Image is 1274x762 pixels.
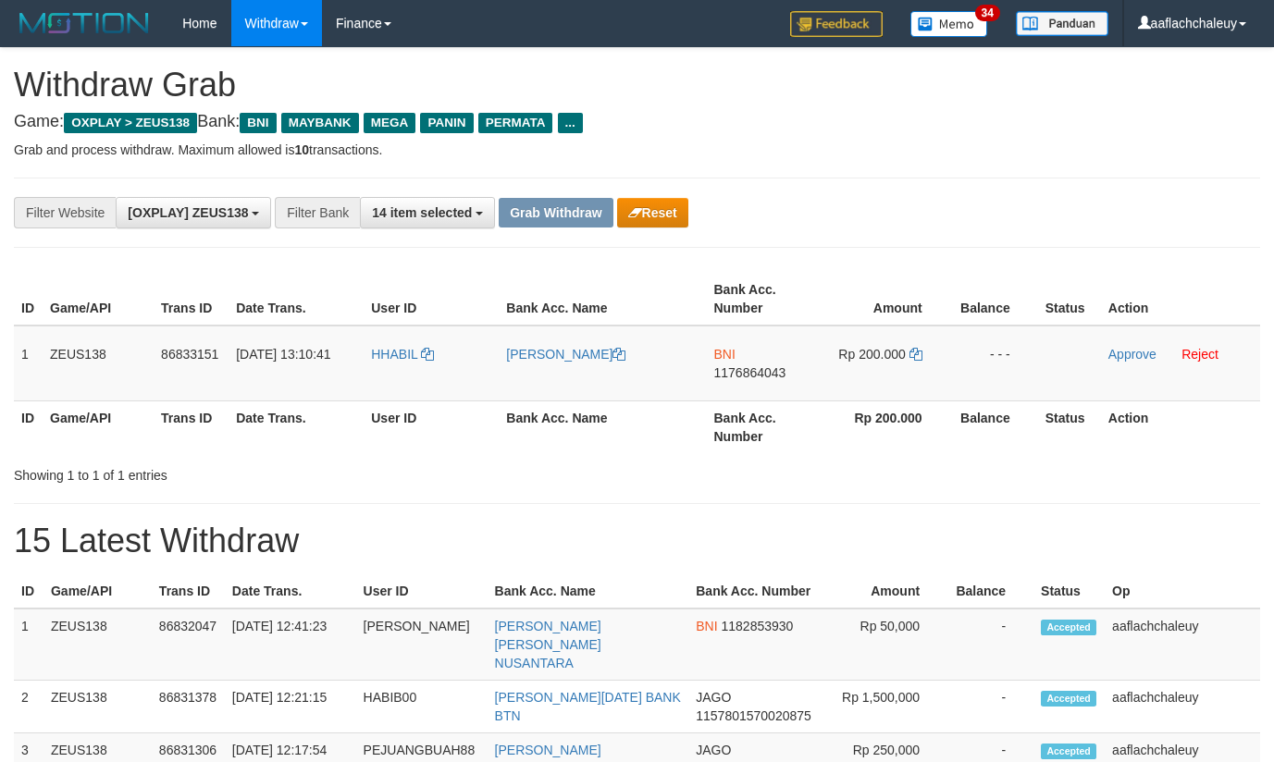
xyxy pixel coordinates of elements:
th: Status [1038,273,1101,326]
span: 34 [975,5,1000,21]
td: [DATE] 12:21:15 [225,681,356,733]
img: Feedback.jpg [790,11,883,37]
td: [PERSON_NAME] [356,608,488,681]
th: User ID [364,400,499,453]
td: - [947,608,1033,681]
button: [OXPLAY] ZEUS138 [116,197,271,228]
span: PANIN [420,113,473,133]
th: Trans ID [152,574,225,608]
button: Grab Withdraw [499,198,612,227]
th: ID [14,273,43,326]
th: Bank Acc. Number [688,574,819,608]
span: Copy 1182853930 to clipboard [721,619,793,633]
td: 1 [14,326,43,401]
th: Action [1101,400,1260,453]
p: Grab and process withdraw. Maximum allowed is transactions. [14,141,1260,159]
th: Bank Acc. Number [706,273,817,326]
span: OXPLAY > ZEUS138 [64,113,197,133]
th: Op [1105,574,1260,608]
span: Rp 200.000 [838,347,905,362]
td: 1 [14,608,43,681]
a: Approve [1108,347,1156,362]
th: Game/API [43,273,154,326]
a: Copy 200000 to clipboard [909,347,922,362]
span: BNI [696,619,717,633]
span: [DATE] 13:10:41 [236,347,330,362]
a: [PERSON_NAME] [PERSON_NAME] NUSANTARA [495,619,601,670]
span: ... [558,113,583,133]
div: Showing 1 to 1 of 1 entries [14,459,517,485]
th: Bank Acc. Name [499,400,706,453]
h1: Withdraw Grab [14,67,1260,104]
td: 86831378 [152,681,225,733]
a: [PERSON_NAME] [506,347,625,362]
div: Filter Bank [275,197,360,228]
span: MAYBANK [281,113,359,133]
span: [OXPLAY] ZEUS138 [128,205,248,220]
td: ZEUS138 [43,326,154,401]
th: Game/API [43,400,154,453]
td: 86832047 [152,608,225,681]
span: MEGA [364,113,416,133]
th: User ID [356,574,488,608]
span: Accepted [1041,691,1096,707]
img: Button%20Memo.svg [910,11,988,37]
span: BNI [713,347,735,362]
td: 2 [14,681,43,733]
th: Status [1033,574,1105,608]
img: MOTION_logo.png [14,9,155,37]
strong: 10 [294,142,309,157]
h4: Game: Bank: [14,113,1260,131]
td: - - - [950,326,1038,401]
th: Bank Acc. Number [706,400,817,453]
span: 86833151 [161,347,218,362]
th: Game/API [43,574,152,608]
span: JAGO [696,690,731,705]
th: Date Trans. [229,273,364,326]
th: Action [1101,273,1260,326]
th: ID [14,574,43,608]
a: [PERSON_NAME] [495,743,601,757]
button: 14 item selected [360,197,495,228]
span: Accepted [1041,744,1096,759]
td: [DATE] 12:41:23 [225,608,356,681]
div: Filter Website [14,197,116,228]
h1: 15 Latest Withdraw [14,522,1260,559]
td: Rp 1,500,000 [819,681,947,733]
span: BNI [240,113,276,133]
td: HABIB00 [356,681,488,733]
a: HHABIL [371,347,434,362]
th: Amount [819,574,947,608]
th: Balance [950,400,1038,453]
a: [PERSON_NAME][DATE] BANK BTN [495,690,681,723]
td: ZEUS138 [43,681,152,733]
td: aaflachchaleuy [1105,608,1260,681]
th: Rp 200.000 [818,400,950,453]
img: panduan.png [1016,11,1108,36]
span: JAGO [696,743,731,757]
th: Bank Acc. Name [488,574,689,608]
th: Balance [950,273,1038,326]
th: Date Trans. [229,400,364,453]
th: Amount [818,273,950,326]
span: PERMATA [478,113,553,133]
span: Copy 1176864043 to clipboard [713,365,785,380]
span: Accepted [1041,620,1096,635]
td: Rp 50,000 [819,608,947,681]
td: aaflachchaleuy [1105,681,1260,733]
th: Status [1038,400,1101,453]
th: Date Trans. [225,574,356,608]
td: ZEUS138 [43,608,152,681]
td: - [947,681,1033,733]
th: Trans ID [154,273,229,326]
span: 14 item selected [372,205,472,220]
span: HHABIL [371,347,417,362]
th: Bank Acc. Name [499,273,706,326]
a: Reject [1181,347,1218,362]
th: User ID [364,273,499,326]
th: ID [14,400,43,453]
th: Balance [947,574,1033,608]
button: Reset [617,198,688,227]
th: Trans ID [154,400,229,453]
span: Copy 1157801570020875 to clipboard [696,708,811,723]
